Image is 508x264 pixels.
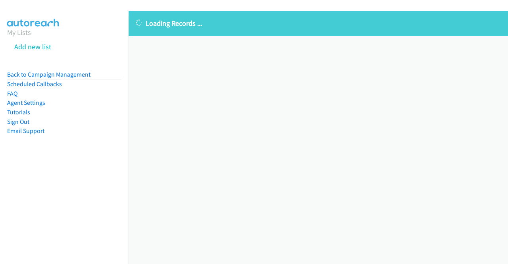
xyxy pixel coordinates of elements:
a: Add new list [14,42,51,51]
p: Loading Records ... [136,18,501,29]
a: Sign Out [7,118,29,125]
a: Tutorials [7,108,30,116]
a: My Lists [7,28,31,37]
a: FAQ [7,90,17,97]
a: Back to Campaign Management [7,71,90,78]
a: Email Support [7,127,44,135]
a: Agent Settings [7,99,45,106]
a: Scheduled Callbacks [7,80,62,88]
